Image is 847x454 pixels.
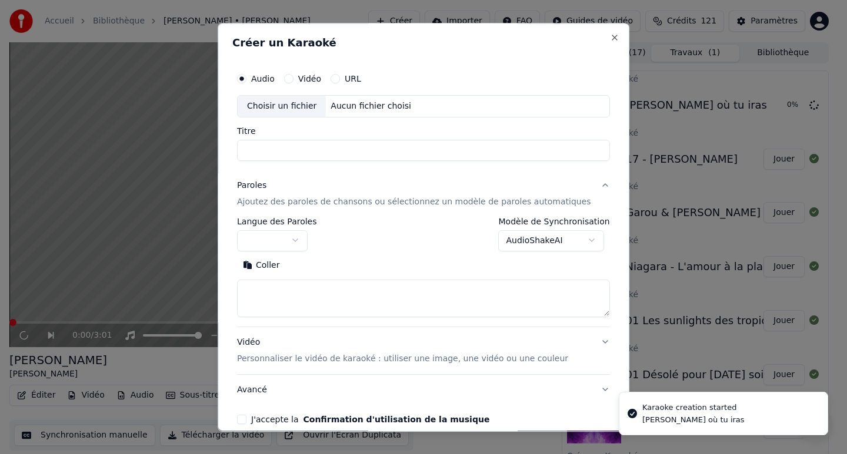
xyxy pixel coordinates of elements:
label: Audio [251,75,275,83]
label: URL [345,75,361,83]
button: VidéoPersonnaliser le vidéo de karaoké : utiliser une image, une vidéo ou une couleur [237,327,610,374]
label: Modèle de Synchronisation [499,217,610,226]
label: Langue des Paroles [237,217,317,226]
div: Paroles [237,180,266,191]
div: Aucun fichier choisi [326,100,416,112]
p: Personnaliser le vidéo de karaoké : utiliser une image, une vidéo ou une couleur [237,353,568,365]
button: Avancé [237,375,610,405]
div: Vidéo [237,337,568,365]
label: J'accepte la [251,415,489,423]
button: Coller [237,256,286,275]
label: Titre [237,127,610,135]
button: ParolesAjoutez des paroles de chansons ou sélectionnez un modèle de paroles automatiques [237,170,610,217]
label: Vidéo [298,75,321,83]
div: ParolesAjoutez des paroles de chansons ou sélectionnez un modèle de paroles automatiques [237,217,610,327]
button: J'accepte la [304,415,490,423]
div: Choisir un fichier [238,96,326,117]
h2: Créer un Karaoké [232,38,615,48]
p: Ajoutez des paroles de chansons ou sélectionnez un modèle de paroles automatiques [237,196,591,208]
